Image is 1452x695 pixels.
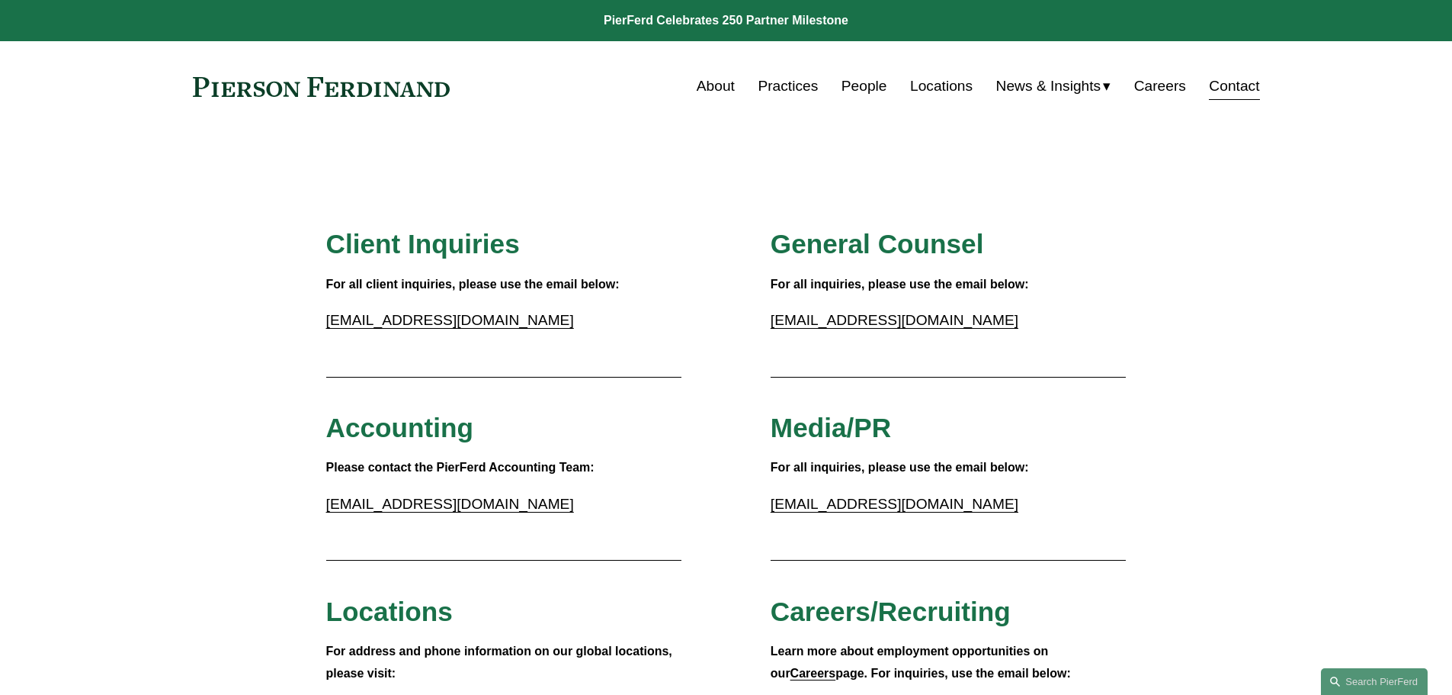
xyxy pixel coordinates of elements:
a: Contact [1209,72,1259,101]
strong: For all inquiries, please use the email below: [771,278,1029,291]
strong: For address and phone information on our global locations, please visit: [326,645,676,680]
a: Locations [910,72,973,101]
strong: Please contact the PierFerd Accounting Team: [326,461,595,474]
strong: For all client inquiries, please use the email below: [326,278,620,291]
span: News & Insights [996,73,1101,100]
a: About [697,72,735,101]
a: [EMAIL_ADDRESS][DOMAIN_NAME] [771,496,1018,512]
span: Media/PR [771,413,891,442]
strong: Learn more about employment opportunities on our [771,645,1052,680]
a: Careers [790,667,836,680]
a: [EMAIL_ADDRESS][DOMAIN_NAME] [326,312,574,328]
span: Accounting [326,413,474,442]
span: General Counsel [771,229,984,259]
a: Practices [758,72,818,101]
span: Careers/Recruiting [771,597,1011,626]
span: Client Inquiries [326,229,520,259]
a: folder dropdown [996,72,1111,101]
span: Locations [326,597,453,626]
a: [EMAIL_ADDRESS][DOMAIN_NAME] [771,312,1018,328]
a: [EMAIL_ADDRESS][DOMAIN_NAME] [326,496,574,512]
a: Careers [1134,72,1186,101]
a: Search this site [1321,668,1428,695]
strong: For all inquiries, please use the email below: [771,461,1029,474]
strong: page. For inquiries, use the email below: [835,667,1071,680]
a: People [841,72,887,101]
